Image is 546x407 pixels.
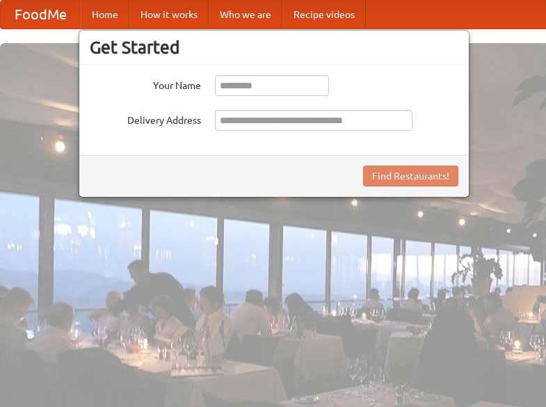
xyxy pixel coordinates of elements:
[90,75,201,93] label: Your Name
[1,1,81,29] a: FoodMe
[90,110,201,127] label: Delivery Address
[90,37,458,58] h3: Get Started
[282,1,366,29] a: Recipe videos
[81,1,129,29] a: Home
[363,166,458,186] button: Find Restaurants!
[209,1,282,29] a: Who we are
[129,1,209,29] a: How it works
